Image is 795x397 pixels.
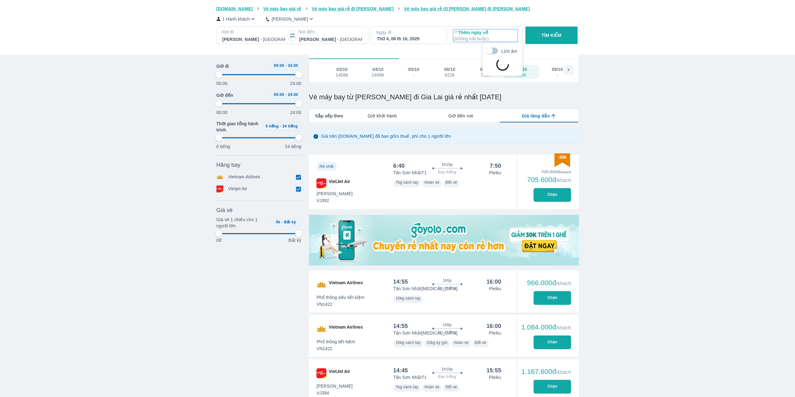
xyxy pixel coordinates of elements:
div: - [552,72,563,77]
p: 24:00 [290,80,301,87]
p: Pleiku [489,170,501,176]
p: ( Không bắt buộc ) [454,36,517,42]
span: VietJet Air [329,368,350,378]
span: Hoàn vé [454,340,469,345]
p: 00:00 [216,80,228,87]
div: 06/10 [444,66,455,72]
span: Đổi vé [445,385,457,389]
span: Vietnam Airlines [329,324,363,334]
span: - [285,92,286,97]
span: Giờ đến nơi [448,113,473,119]
span: VN1422 [317,301,365,307]
p: 24 tiếng [285,143,301,150]
p: Pleiku [489,285,501,292]
p: Giá trên [DOMAIN_NAME] đã bao gồm thuế, phí cho 1 người lớn [321,133,451,139]
span: Đổi vé [475,340,486,345]
div: lab API tabs example [343,109,578,122]
button: Chọn [534,380,571,394]
p: 00:00 [216,109,228,116]
span: 1h10p [442,162,453,167]
div: 966.000đ [527,279,571,287]
p: Thêm ngày về [454,29,517,42]
span: [DOMAIN_NAME] [216,6,253,11]
p: Pleiku [489,374,501,380]
div: 735.600đ [527,169,571,175]
div: 14:55 [393,322,408,330]
img: VJ [316,178,326,188]
p: 0 tiếng [216,143,230,150]
span: Hãng bay [216,161,241,169]
div: 922k [445,72,455,77]
span: /khách [556,178,571,183]
p: [PERSON_NAME] [271,16,308,22]
span: 1h10p [442,367,453,372]
span: /khách [556,370,571,375]
p: Tân Sơn Nhất T1 [393,374,427,380]
span: Giá tăng dần [522,113,550,119]
span: Vé máy bay giá rẻ đi [PERSON_NAME] [312,6,394,11]
div: 6:40 [393,162,405,170]
span: Vé máy bay giá rẻ từ [PERSON_NAME] đi [PERSON_NAME] [404,6,530,11]
span: Vé máy bay giá rẻ [263,6,301,11]
div: 16:00 [486,322,501,330]
span: Giá vé [216,206,233,214]
button: [PERSON_NAME] [266,16,315,22]
p: 24:00 [290,109,301,116]
span: - [285,63,286,68]
div: 705.600đ [527,176,571,184]
p: Tân Sơn Nhất [MEDICAL_DATA] [393,285,458,292]
span: - [280,124,281,128]
div: 1.167.600đ [521,368,571,375]
div: 14:55 [393,278,408,285]
p: 1 Hành khách [222,16,250,22]
span: 1h5p [443,278,451,283]
span: Giờ đến [216,92,233,98]
span: - [281,220,283,224]
span: VJ392 [317,197,353,204]
span: [PERSON_NAME] [317,383,353,389]
div: 7:50 [490,162,501,170]
button: Chọn [534,188,571,202]
div: scrollable day and price [324,65,564,79]
div: 09/10 [552,66,563,72]
p: Pleiku [489,330,501,336]
img: discount [554,153,570,167]
p: Vietjet Air [228,186,247,192]
span: Đổi vé [445,180,457,185]
p: Giá vé 1 chiều cho 1 người lớn [216,216,268,229]
div: 07/10 [480,66,491,72]
img: VN [316,324,326,334]
span: VietJet Air [329,178,350,188]
div: 1.084.000đ [521,324,571,331]
p: Nơi đến [299,29,363,35]
span: 1h5p [443,322,451,327]
img: VJ [316,368,326,378]
img: VN [316,280,326,290]
span: [PERSON_NAME] [317,191,353,197]
div: 706k [480,72,491,77]
p: Ngày đi [376,29,440,36]
span: Phổ thông siêu tiết kiệm [317,294,365,300]
button: 1 Hành khách [216,16,256,22]
span: Giờ khởi hành [368,113,397,119]
div: 1408k [336,72,348,77]
button: Chọn [534,335,571,349]
div: Thứ 4, 08 th 10, 2025 [377,36,440,42]
div: 16:00 [486,278,501,285]
span: Rẻ nhất [320,164,334,169]
span: 24:00 [288,92,298,97]
span: Sắp xếp theo [315,113,343,119]
span: 10kg xách tay [396,296,420,300]
span: Hoàn vé [425,385,440,389]
span: Hoàn vé [425,180,440,185]
div: 14:45 [393,367,408,374]
nav: breadcrumb [216,6,579,12]
p: Tân Sơn Nhất T1 [393,170,427,176]
p: TÌM KIẾM [542,32,562,38]
div: 04/10 [372,66,384,72]
img: media-0 [309,215,579,265]
span: VN1422 [317,345,355,352]
div: - [409,72,419,77]
span: 00:00 [274,63,284,68]
span: Bất kỳ [284,220,296,224]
